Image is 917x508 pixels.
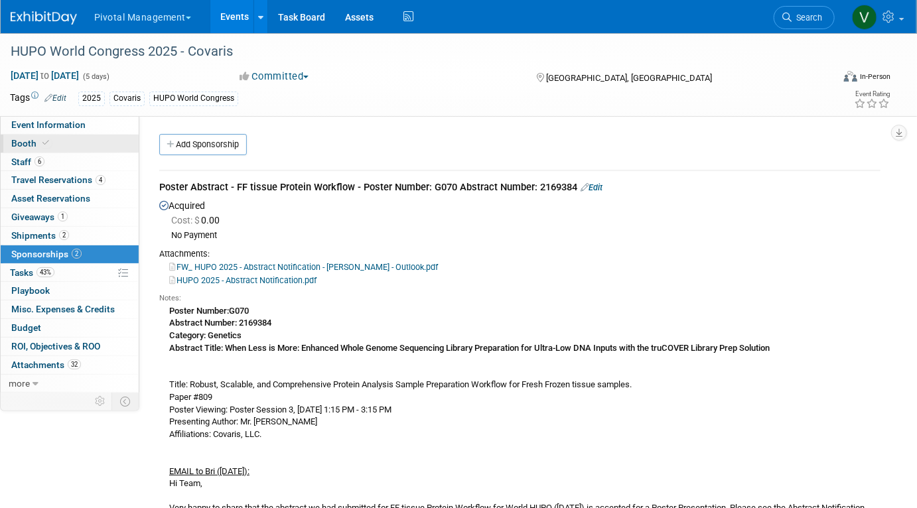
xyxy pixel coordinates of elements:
span: Cost: $ [171,215,201,225]
div: Notes: [159,293,881,304]
a: Sponsorships2 [1,245,139,263]
div: Attachments: [159,248,881,260]
td: Tags [10,91,66,106]
span: Playbook [11,285,50,296]
span: 2 [59,230,69,240]
img: ExhibitDay [11,11,77,25]
span: Shipments [11,230,69,241]
div: Event Rating [854,91,890,97]
a: Budget [1,319,139,337]
b: Abstract Title: When Less is More: Enhanced Whole Genome Sequencing Library Preparation for Ultra... [169,343,770,353]
span: 2 [72,249,82,259]
span: Staff [11,157,44,167]
i: Booth reservation complete [42,139,49,147]
a: Attachments32 [1,356,139,374]
span: Tasks [10,267,54,278]
a: HUPO 2025 - Abstract Notification.pdf [169,275,317,285]
a: ROI, Objectives & ROO [1,338,139,355]
img: Format-Inperson.png [844,71,857,82]
b: Abstract Number: 2169384 [169,318,271,328]
td: Toggle Event Tabs [112,393,139,410]
div: Event Format [760,69,890,89]
span: 6 [35,157,44,166]
div: Covaris [109,92,145,105]
a: FW_ HUPO 2025 - Abstract Notification - [PERSON_NAME] - Outlook.pdf [169,262,438,272]
span: Travel Reservations [11,174,106,185]
div: HUPO World Congress 2025 - Covaris [6,40,815,64]
a: Booth [1,135,139,153]
span: [GEOGRAPHIC_DATA], [GEOGRAPHIC_DATA] [547,73,713,83]
a: Giveaways1 [1,208,139,226]
span: Search [792,13,822,23]
button: Committed [235,70,314,84]
span: 43% [36,267,54,277]
a: Edit [581,182,602,192]
div: HUPO World Congress [149,92,238,105]
div: 2025 [78,92,105,105]
div: In-Person [859,72,890,82]
u: EMAIL to Bri ([DATE]): [169,466,249,476]
span: Asset Reservations [11,193,90,204]
span: [DATE] [DATE] [10,70,80,82]
span: Budget [11,322,41,333]
div: Poster Abstract - FF tissue Protein Workflow - Poster Number: G070 Abstract Number: 2169384 [159,180,881,197]
a: Add Sponsorship [159,134,247,155]
b: Category: Genetics [169,330,242,340]
a: Staff6 [1,153,139,171]
a: Event Information [1,116,139,134]
span: Event Information [11,119,86,130]
span: Sponsorships [11,249,82,259]
span: ROI, Objectives & ROO [11,341,100,351]
span: Booth [11,138,52,149]
td: Personalize Event Tab Strip [89,393,112,410]
span: 1 [58,212,68,222]
b: G070 [229,306,249,316]
a: Edit [44,94,66,103]
span: 32 [68,359,81,369]
a: Shipments2 [1,227,139,245]
a: Playbook [1,282,139,300]
span: to [38,70,51,81]
a: Travel Reservations4 [1,171,139,189]
a: more [1,375,139,393]
div: No Payment [171,230,881,241]
a: Misc. Expenses & Credits [1,300,139,318]
span: (5 days) [82,72,109,81]
span: Misc. Expenses & Credits [11,304,115,314]
img: Valerie Weld [852,5,877,30]
span: Giveaways [11,212,68,222]
a: Asset Reservations [1,190,139,208]
span: more [9,378,30,389]
a: Search [774,6,835,29]
a: Tasks43% [1,264,139,282]
span: Attachments [11,359,81,370]
span: 0.00 [171,215,225,225]
b: Poster Number: [169,306,229,316]
span: 4 [96,175,106,185]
